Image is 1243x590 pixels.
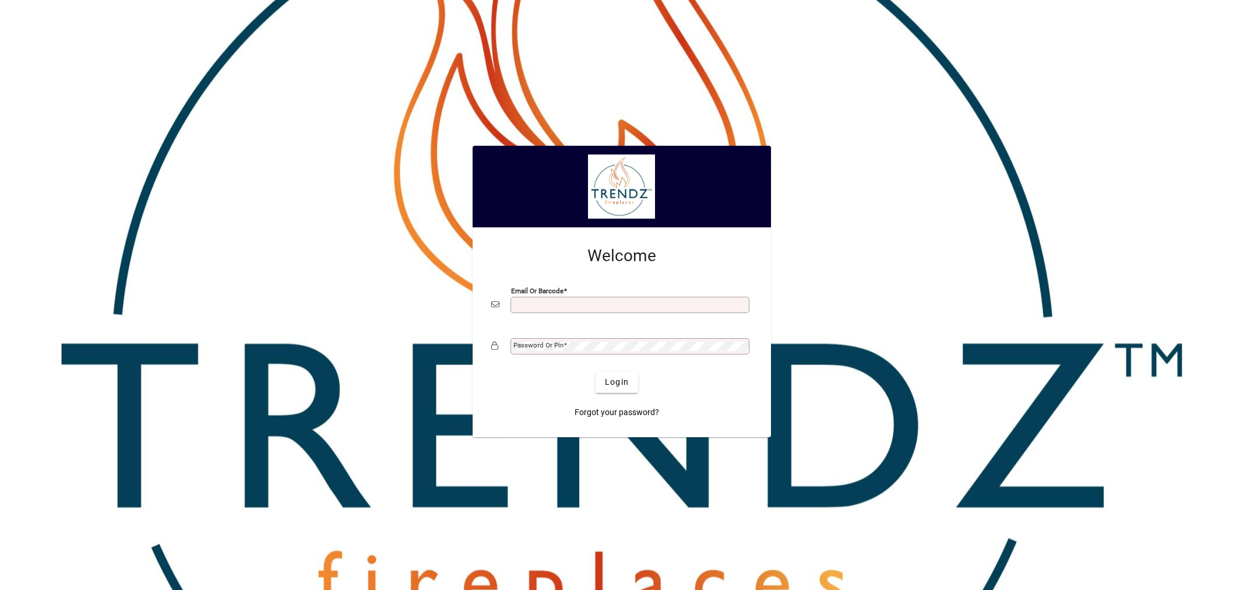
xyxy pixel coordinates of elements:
[513,341,564,349] mat-label: Password or Pin
[605,376,629,388] span: Login
[570,402,664,423] a: Forgot your password?
[511,286,564,294] mat-label: Email or Barcode
[491,246,752,266] h2: Welcome
[596,372,638,393] button: Login
[575,406,659,419] span: Forgot your password?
